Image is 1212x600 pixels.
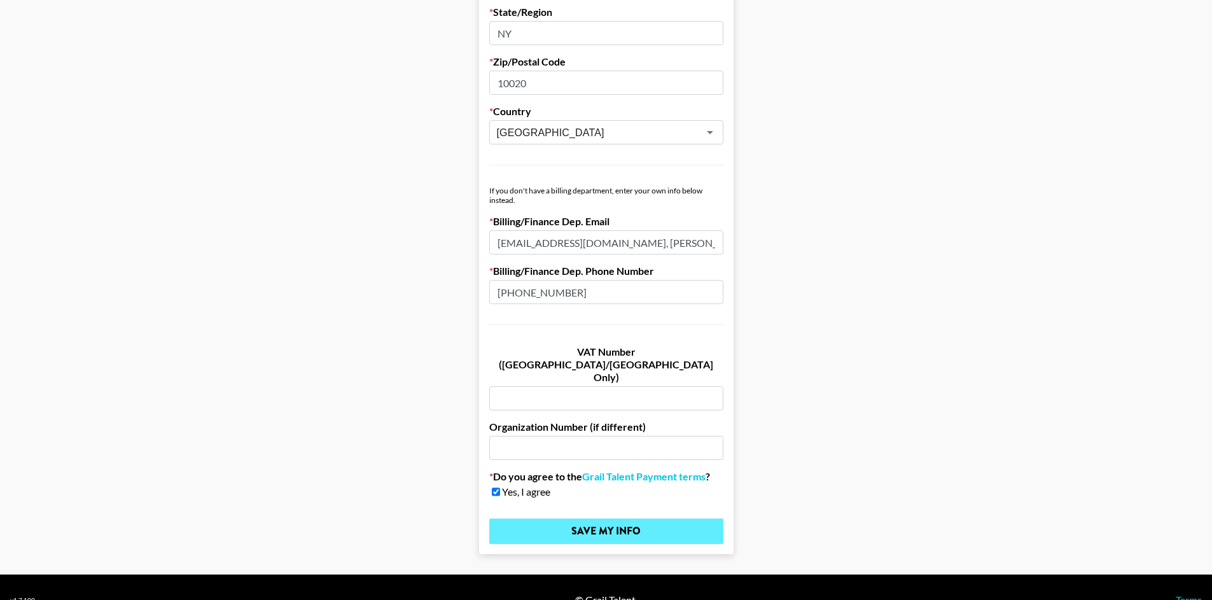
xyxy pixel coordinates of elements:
[489,6,723,18] label: State/Region
[489,105,723,118] label: Country
[489,421,723,433] label: Organization Number (if different)
[489,215,723,228] label: Billing/Finance Dep. Email
[489,345,723,384] label: VAT Number ([GEOGRAPHIC_DATA]/[GEOGRAPHIC_DATA] Only)
[489,265,723,277] label: Billing/Finance Dep. Phone Number
[489,55,723,68] label: Zip/Postal Code
[582,470,706,483] a: Grail Talent Payment terms
[489,470,723,483] label: Do you agree to the ?
[489,186,723,205] div: If you don't have a billing department, enter your own info below instead.
[701,123,719,141] button: Open
[489,519,723,544] input: Save My Info
[502,485,550,498] span: Yes, I agree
